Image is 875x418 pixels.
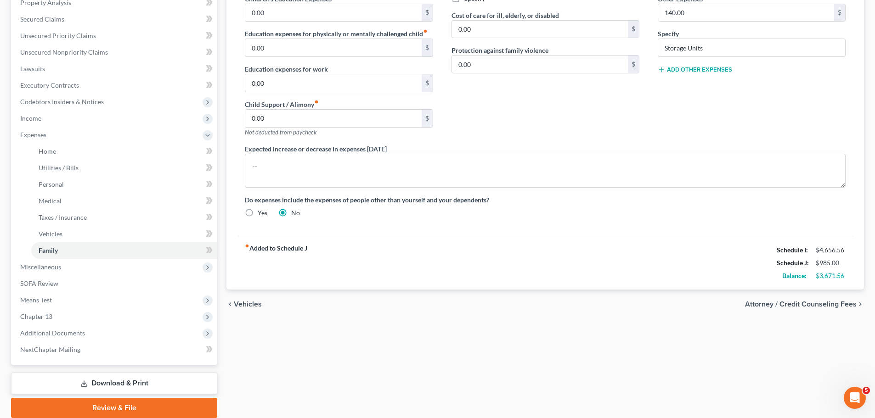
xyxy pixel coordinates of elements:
[20,48,108,56] span: Unsecured Nonpriority Claims
[245,244,249,248] i: fiber_manual_record
[658,39,845,56] input: Specify...
[245,39,421,56] input: --
[226,301,262,308] button: chevron_left Vehicles
[863,387,870,394] span: 5
[422,4,433,22] div: $
[20,296,52,304] span: Means Test
[291,208,300,217] label: No
[782,272,807,279] strong: Balance:
[258,208,267,217] label: Yes
[31,226,217,242] a: Vehicles
[13,275,217,292] a: SOFA Review
[20,312,52,320] span: Chapter 13
[20,279,58,287] span: SOFA Review
[658,29,679,39] label: Specify
[20,15,64,23] span: Secured Claims
[20,114,41,122] span: Income
[31,209,217,226] a: Taxes / Insurance
[314,100,319,104] i: fiber_manual_record
[245,128,316,136] span: Not deducted from paycheck
[628,21,639,38] div: $
[39,164,79,172] span: Utilities / Bills
[20,81,79,89] span: Executory Contracts
[245,29,428,39] label: Education expenses for physically or mentally challenged child
[31,160,217,176] a: Utilities / Bills
[31,242,217,259] a: Family
[20,263,61,271] span: Miscellaneous
[20,32,96,39] span: Unsecured Priority Claims
[31,176,217,193] a: Personal
[245,195,846,205] label: Do expenses include the expenses of people other than yourself and your dependents?
[39,213,87,221] span: Taxes / Insurance
[20,98,104,106] span: Codebtors Insiders & Notices
[816,258,846,268] div: $985.00
[13,44,217,61] a: Unsecured Nonpriority Claims
[857,301,864,308] i: chevron_right
[11,398,217,418] a: Review & File
[39,197,62,205] span: Medical
[234,301,262,308] span: Vehicles
[13,77,217,94] a: Executory Contracts
[31,193,217,209] a: Medical
[39,246,58,254] span: Family
[245,144,387,154] label: Expected increase or decrease in expenses [DATE]
[816,271,846,280] div: $3,671.56
[245,74,421,92] input: --
[777,259,809,267] strong: Schedule J:
[245,4,421,22] input: --
[628,56,639,73] div: $
[777,246,808,254] strong: Schedule I:
[13,341,217,358] a: NextChapter Mailing
[13,28,217,44] a: Unsecured Priority Claims
[39,230,62,238] span: Vehicles
[39,147,56,155] span: Home
[245,110,421,127] input: --
[245,100,319,109] label: Child Support / Alimony
[422,110,433,127] div: $
[39,180,64,188] span: Personal
[422,39,433,56] div: $
[226,301,234,308] i: chevron_left
[745,301,857,308] span: Attorney / Credit Counseling Fees
[816,245,846,255] div: $4,656.56
[658,66,732,73] button: Add Other Expenses
[658,4,834,22] input: --
[13,61,217,77] a: Lawsuits
[245,244,307,282] strong: Added to Schedule J
[452,21,628,38] input: --
[452,56,628,73] input: --
[245,64,328,74] label: Education expenses for work
[452,45,548,55] label: Protection against family violence
[20,329,85,337] span: Additional Documents
[834,4,845,22] div: $
[20,131,46,139] span: Expenses
[423,29,428,33] i: fiber_manual_record
[20,346,80,353] span: NextChapter Mailing
[844,387,866,409] iframe: Intercom live chat
[452,11,559,20] label: Cost of care for ill, elderly, or disabled
[422,74,433,92] div: $
[745,301,864,308] button: Attorney / Credit Counseling Fees chevron_right
[20,65,45,72] span: Lawsuits
[31,143,217,160] a: Home
[13,11,217,28] a: Secured Claims
[11,373,217,394] a: Download & Print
